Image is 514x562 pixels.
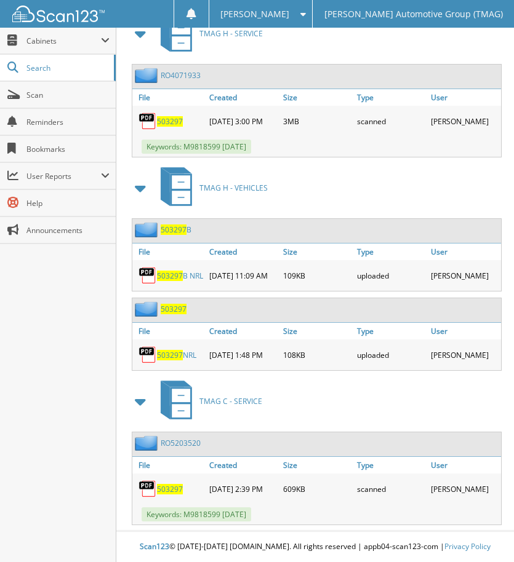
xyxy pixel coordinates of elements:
[280,323,354,339] a: Size
[157,350,183,360] span: 503297
[139,480,157,498] img: PDF.png
[206,263,280,288] div: [DATE] 11:09 AM
[132,89,206,106] a: File
[354,263,428,288] div: uploaded
[428,342,502,367] div: [PERSON_NAME]
[139,112,157,130] img: PDF.png
[199,396,262,406] span: TMAG C - SERVICE
[280,89,354,106] a: Size
[139,346,157,364] img: PDF.png
[428,477,502,501] div: [PERSON_NAME]
[26,171,101,181] span: User Reports
[132,243,206,260] a: File
[142,140,251,154] span: Keywords: M9818599 [DATE]
[354,89,428,106] a: Type
[135,435,161,451] img: folder2.png
[139,266,157,285] img: PDF.png
[220,10,289,18] span: [PERSON_NAME]
[161,224,191,235] a: 503297B
[206,89,280,106] a: Created
[26,198,110,208] span: Help
[280,243,354,260] a: Size
[206,109,280,133] div: [DATE] 3:00 PM
[199,28,263,39] span: TMAG H - SERVICE
[280,457,354,473] a: Size
[135,301,161,317] img: folder2.png
[354,342,428,367] div: uploaded
[116,532,514,562] div: © [DATE]-[DATE] [DOMAIN_NAME]. All rights reserved | appb04-scan123-com |
[153,9,263,58] a: TMAG H - SERVICE
[428,243,502,260] a: User
[206,457,280,473] a: Created
[280,109,354,133] div: 3MB
[428,89,502,106] a: User
[354,109,428,133] div: scanned
[280,342,354,367] div: 108KB
[140,541,169,552] span: Scan123
[142,507,251,521] span: Keywords: M9818599 [DATE]
[153,164,268,212] a: TMAG H - VEHICLES
[26,90,110,100] span: Scan
[354,477,428,501] div: scanned
[26,144,110,154] span: Bookmarks
[354,243,428,260] a: Type
[153,377,262,425] a: TMAG C - SERVICE
[157,484,183,494] a: 503297
[354,323,428,339] a: Type
[428,263,502,288] div: [PERSON_NAME]
[206,342,280,367] div: [DATE] 1:48 PM
[26,63,108,73] span: Search
[428,109,502,133] div: [PERSON_NAME]
[161,438,201,448] a: RO5203520
[157,350,196,360] a: 503297NRL
[135,68,161,83] img: folder2.png
[428,457,502,473] a: User
[354,457,428,473] a: Type
[26,117,110,127] span: Reminders
[280,263,354,288] div: 109KB
[157,116,183,127] a: 503297
[157,271,203,281] a: 503297B NRL
[26,36,101,46] span: Cabinets
[324,10,503,18] span: [PERSON_NAME] Automotive Group (TMAG)
[132,457,206,473] a: File
[161,70,201,81] a: RO4071933
[161,304,187,314] a: 503297
[206,323,280,339] a: Created
[206,243,280,260] a: Created
[444,541,491,552] a: Privacy Policy
[428,323,502,339] a: User
[157,271,183,281] span: 503297
[280,477,354,501] div: 609KB
[135,222,161,237] img: folder2.png
[132,323,206,339] a: File
[161,224,187,235] span: 503297
[206,477,280,501] div: [DATE] 2:39 PM
[199,183,268,193] span: TMAG H - VEHICLES
[12,6,105,22] img: scan123-logo-white.svg
[26,225,110,235] span: Announcements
